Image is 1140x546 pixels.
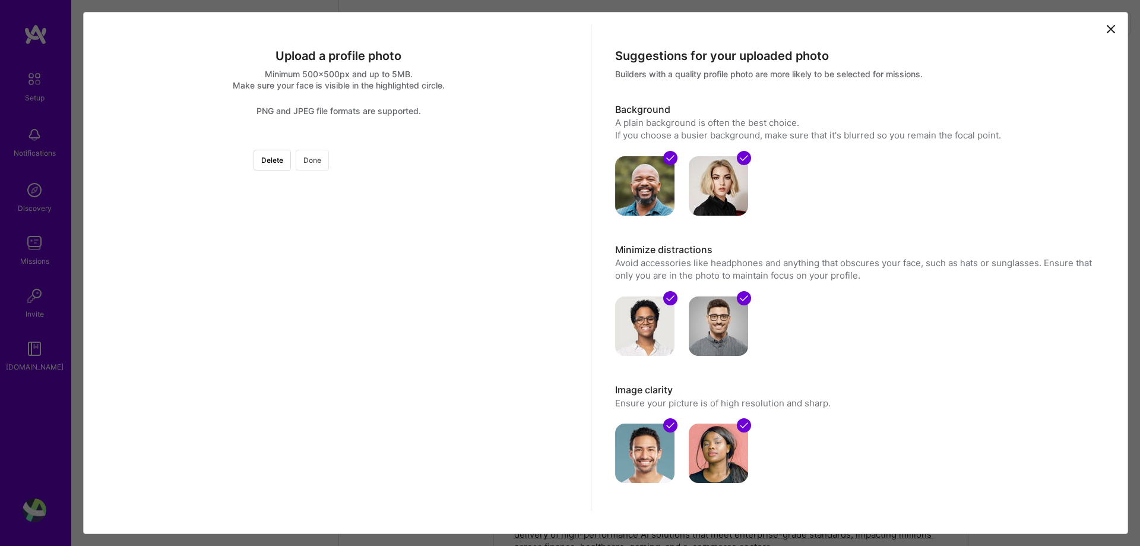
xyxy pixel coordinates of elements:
[689,296,748,356] img: avatar
[615,384,1101,397] h3: Image clarity
[254,150,291,171] button: Delete
[615,156,674,216] img: avatar
[615,424,674,483] img: avatar
[689,156,748,216] img: avatar
[615,257,1101,282] p: Avoid accessories like headphones and anything that obscures your face, such as hats or sunglasse...
[615,116,1101,129] div: A plain background is often the best choice.
[615,296,674,356] img: avatar
[615,397,1101,409] p: Ensure your picture is of high resolution and sharp.
[96,80,582,91] div: Make sure your face is visible in the highlighted circle.
[689,424,748,483] img: avatar
[615,68,1101,80] div: Builders with a quality profile photo are more likely to be selected for missions.
[615,129,1101,141] div: If you choose a busier background, make sure that it's blurred so you remain the focal point.
[96,48,582,64] div: Upload a profile photo
[96,105,582,116] div: PNG and JPEG file formats are supported.
[96,68,582,80] div: Minimum 500x500px and up to 5MB.
[296,150,329,171] button: Done
[615,48,1101,64] div: Suggestions for your uploaded photo
[615,244,1101,257] h3: Minimize distractions
[615,103,1101,116] h3: Background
